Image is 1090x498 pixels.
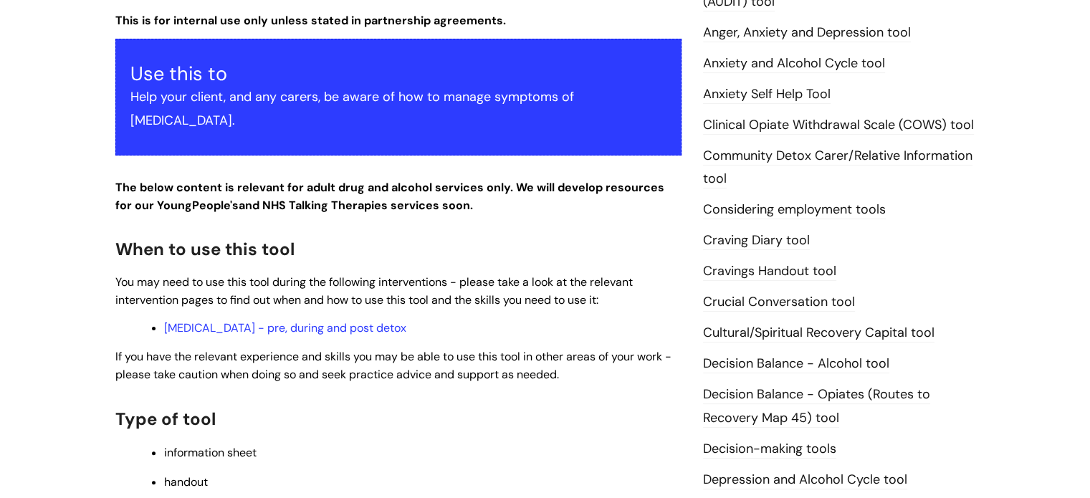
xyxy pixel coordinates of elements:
[703,231,810,250] a: Craving Diary tool
[164,474,208,489] span: handout
[703,324,934,343] a: Cultural/Spiritual Recovery Capital tool
[130,62,666,85] h3: Use this to
[703,24,911,42] a: Anger, Anxiety and Depression tool
[115,274,633,307] span: You may need to use this tool during the following interventions - please take a look at the rele...
[703,147,972,188] a: Community Detox Carer/Relative Information tool
[192,198,239,213] strong: People's
[115,349,671,382] span: If you have the relevant experience and skills you may be able to use this tool in other areas of...
[703,386,930,427] a: Decision Balance - Opiates (Routes to Recovery Map 45) tool
[703,262,836,281] a: Cravings Handout tool
[115,408,216,430] span: Type of tool
[703,116,974,135] a: Clinical Opiate Withdrawal Scale (COWS) tool
[130,85,666,132] p: Help your client, and any carers, be aware of how to manage symptoms of [MEDICAL_DATA].
[703,85,831,104] a: Anxiety Self Help Tool
[164,320,406,335] a: [MEDICAL_DATA] - pre, during and post detox
[703,440,836,459] a: Decision-making tools
[703,293,855,312] a: Crucial Conversation tool
[115,180,664,213] strong: The below content is relevant for adult drug and alcohol services only. We will develop resources...
[703,471,907,489] a: Depression and Alcohol Cycle tool
[115,13,506,28] strong: This is for internal use only unless stated in partnership agreements.
[164,445,257,460] span: information sheet
[703,355,889,373] a: Decision Balance - Alcohol tool
[115,238,295,260] span: When to use this tool
[703,201,886,219] a: Considering employment tools
[703,54,885,73] a: Anxiety and Alcohol Cycle tool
